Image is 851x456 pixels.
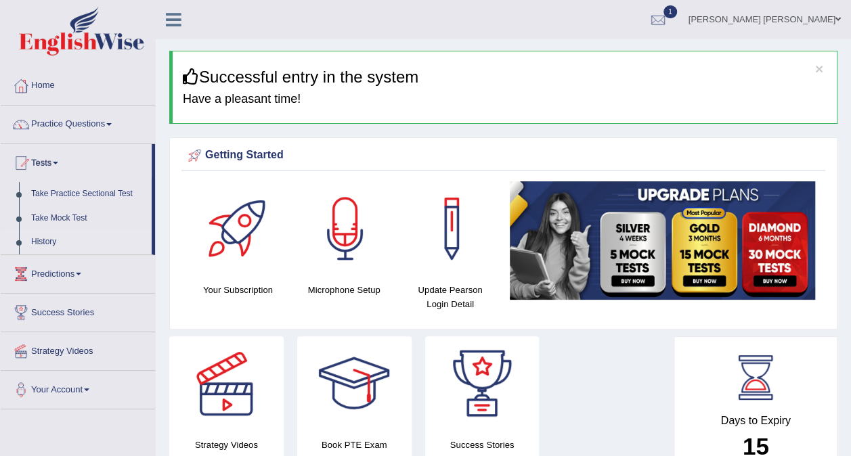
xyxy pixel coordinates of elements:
[1,255,155,289] a: Predictions
[25,182,152,206] a: Take Practice Sectional Test
[1,67,155,101] a: Home
[169,438,284,452] h4: Strategy Videos
[25,206,152,231] a: Take Mock Test
[663,5,677,18] span: 1
[1,294,155,327] a: Success Stories
[183,68,827,86] h3: Successful entry in the system
[192,283,284,297] h4: Your Subscription
[1,371,155,405] a: Your Account
[425,438,540,452] h4: Success Stories
[404,283,497,311] h4: Update Pearson Login Detail
[1,332,155,366] a: Strategy Videos
[815,62,823,76] button: ×
[1,106,155,139] a: Practice Questions
[1,144,152,178] a: Tests
[25,230,152,254] a: History
[185,145,822,166] div: Getting Started
[298,283,391,297] h4: Microphone Setup
[510,181,815,299] img: small5.jpg
[183,93,827,106] h4: Have a pleasant time!
[297,438,412,452] h4: Book PTE Exam
[689,415,822,427] h4: Days to Expiry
